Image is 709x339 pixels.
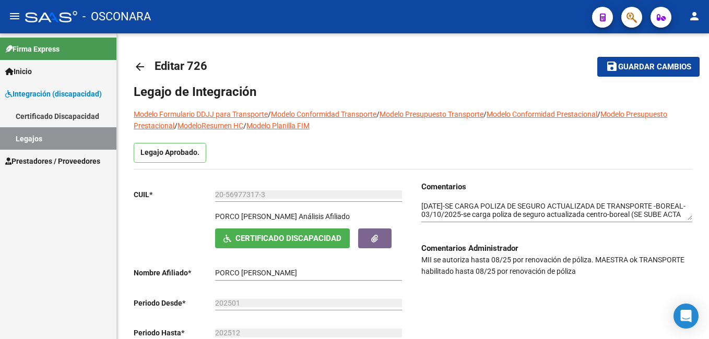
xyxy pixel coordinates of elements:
h3: Comentarios [421,181,692,192]
h3: Comentarios Administrador [421,243,692,254]
a: Modelo Conformidad Transporte [271,110,376,118]
p: Periodo Desde [134,297,215,309]
span: Inicio [5,66,32,77]
mat-icon: arrow_back [134,60,146,73]
p: PORCO [PERSON_NAME] [215,211,297,222]
h1: Legajo de Integración [134,83,692,100]
mat-icon: save [606,60,618,72]
span: Firma Express [5,43,60,55]
span: Guardar cambios [618,63,691,72]
a: Modelo Planilla FIM [246,122,310,130]
div: Análisis Afiliado [299,211,350,222]
p: Nombre Afiliado [134,267,215,279]
span: Editar 726 [155,59,207,72]
p: Periodo Hasta [134,327,215,338]
div: Open Intercom Messenger [673,304,699,329]
p: CUIL [134,189,215,200]
a: Modelo Presupuesto Transporte [380,110,483,118]
mat-icon: menu [8,10,21,22]
p: Legajo Aprobado. [134,143,206,163]
span: Certificado Discapacidad [235,234,341,244]
span: Prestadores / Proveedores [5,155,100,167]
button: Guardar cambios [597,57,700,76]
a: Modelo Formulario DDJJ para Transporte [134,110,268,118]
span: - OSCONARA [82,5,151,28]
span: Integración (discapacidad) [5,88,102,100]
button: Certificado Discapacidad [215,228,350,248]
p: MII se autoriza hasta 08/25 por renovación de póliza. MAESTRA ok TRANSPORTE habilitado hasta 08/2... [421,254,692,277]
a: ModeloResumen HC [178,122,243,130]
mat-icon: person [688,10,701,22]
a: Modelo Conformidad Prestacional [487,110,597,118]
